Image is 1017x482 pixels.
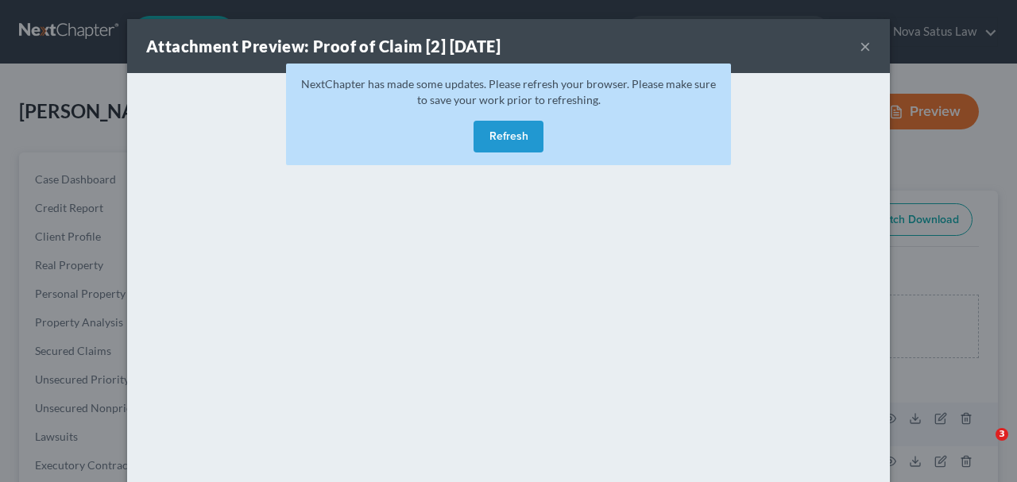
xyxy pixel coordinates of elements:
[146,37,501,56] strong: Attachment Preview: Proof of Claim [2] [DATE]
[996,428,1008,441] span: 3
[474,121,543,152] button: Refresh
[301,77,716,106] span: NextChapter has made some updates. Please refresh your browser. Please make sure to save your wor...
[860,37,871,56] button: ×
[963,428,1001,466] iframe: Intercom live chat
